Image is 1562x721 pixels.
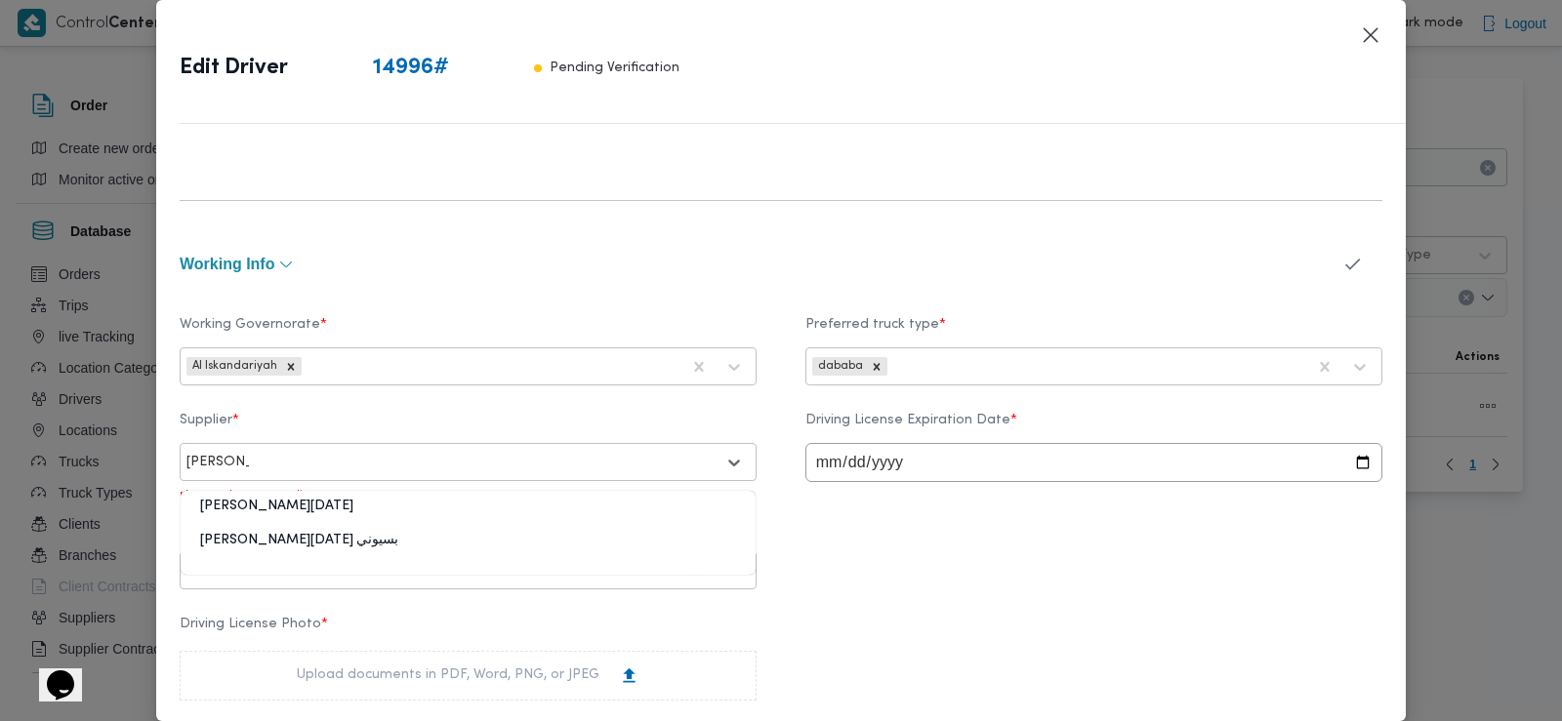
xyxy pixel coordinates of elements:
label: Working Governorate [180,317,757,347]
div: Al Iskandariyah [186,357,280,377]
div: Edit Driver [180,23,679,113]
p: Pending Verification [550,53,679,84]
label: please enter your supplier [180,489,314,501]
div: dababa [812,357,866,377]
div: Upload documents in PDF, Word, PNG, or JPEG [297,665,639,686]
label: Driving license type [180,521,757,551]
label: Driving License Expiration Date [805,413,1382,443]
label: Preferred truck type [805,317,1382,347]
div: Remove dababa [866,357,887,377]
span: working Info [180,257,274,272]
div: Remove Al Iskandariyah [280,357,302,377]
label: Supplier [180,413,757,443]
div: [PERSON_NAME][DATE] بسيوني [181,531,756,565]
div: [PERSON_NAME][DATE] [181,497,756,531]
iframe: chat widget [20,643,82,701]
button: working Info [180,257,1323,272]
label: Driving License Photo [180,617,757,647]
button: Closes this modal window [1359,23,1382,47]
input: DD/MM/YYY [805,443,1382,482]
span: 14996 # [373,53,449,84]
